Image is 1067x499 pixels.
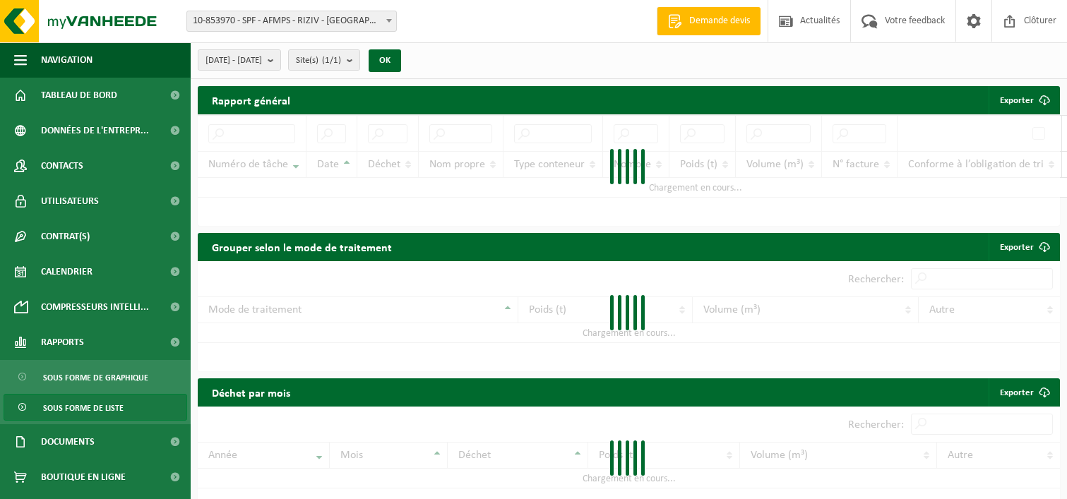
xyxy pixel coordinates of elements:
[187,11,396,31] span: 10-853970 - SPF - AFMPS - RIZIV - BRUXELLES
[41,148,83,184] span: Contacts
[686,14,753,28] span: Demande devis
[41,219,90,254] span: Contrat(s)
[41,325,84,360] span: Rapports
[43,395,124,421] span: Sous forme de liste
[198,49,281,71] button: [DATE] - [DATE]
[205,50,262,71] span: [DATE] - [DATE]
[186,11,397,32] span: 10-853970 - SPF - AFMPS - RIZIV - BRUXELLES
[657,7,761,35] a: Demande devis
[296,50,341,71] span: Site(s)
[41,184,99,219] span: Utilisateurs
[41,113,149,148] span: Données de l'entrepr...
[41,42,93,78] span: Navigation
[369,49,401,72] button: OK
[989,86,1059,114] button: Exporter
[4,363,187,390] a: Sous forme de graphique
[989,233,1059,261] a: Exporter
[43,364,148,391] span: Sous forme de graphique
[288,49,360,71] button: Site(s)(1/1)
[41,424,95,459] span: Documents
[198,233,406,260] h2: Grouper selon le mode de traitement
[41,459,126,495] span: Boutique en ligne
[41,289,149,325] span: Compresseurs intelli...
[41,78,117,113] span: Tableau de bord
[198,86,304,114] h2: Rapport général
[41,254,93,289] span: Calendrier
[198,378,304,406] h2: Déchet par mois
[989,378,1059,407] a: Exporter
[322,56,341,65] count: (1/1)
[4,394,187,421] a: Sous forme de liste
